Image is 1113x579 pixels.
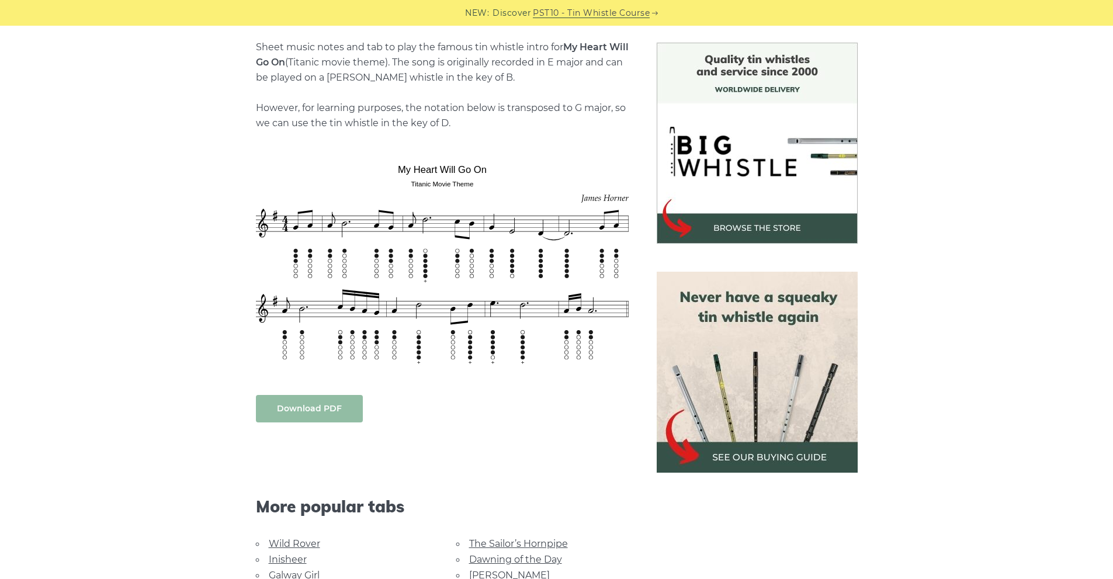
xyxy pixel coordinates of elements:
p: Sheet music notes and tab to play the famous tin whistle intro for (Titanic movie theme). The son... [256,40,629,131]
img: BigWhistle Tin Whistle Store [657,43,858,244]
span: More popular tabs [256,497,629,516]
a: Download PDF [256,395,363,422]
a: The Sailor’s Hornpipe [469,538,568,549]
a: Wild Rover [269,538,320,549]
span: NEW: [465,6,489,20]
a: Dawning of the Day [469,554,562,565]
a: Inisheer [269,554,307,565]
span: Discover [493,6,531,20]
a: PST10 - Tin Whistle Course [533,6,650,20]
img: tin whistle buying guide [657,272,858,473]
img: My Heart Will Go On Tin Whistle Tab & Sheet Music [256,155,629,371]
